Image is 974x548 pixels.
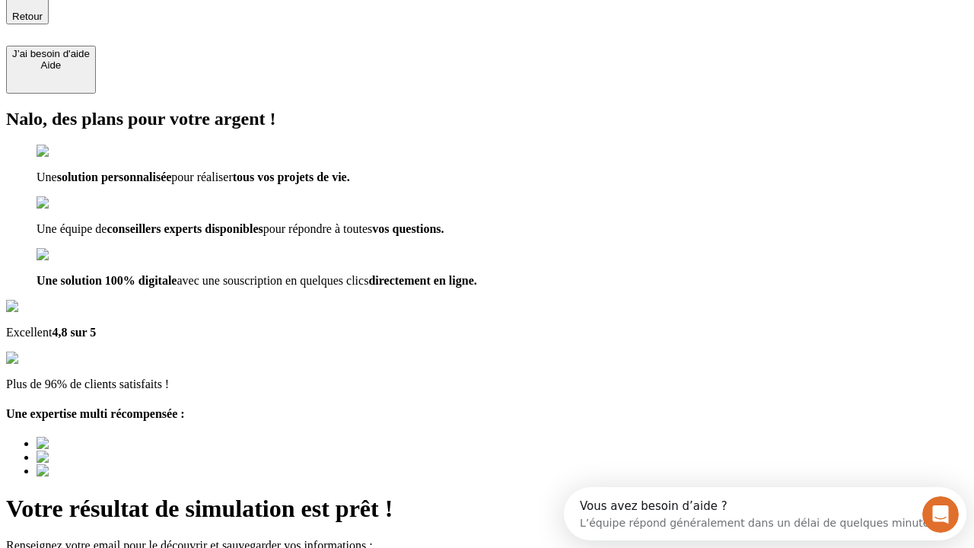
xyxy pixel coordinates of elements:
img: Best savings advice award [37,437,177,451]
span: Une solution 100% digitale [37,274,177,287]
span: Retour [12,11,43,22]
img: Best savings advice award [37,451,177,464]
h4: Une expertise multi récompensée : [6,407,968,421]
iframe: Intercom live chat discovery launcher [564,487,966,540]
span: Une équipe de [37,222,107,235]
p: Plus de 96% de clients satisfaits ! [6,378,968,391]
div: Ouvrir le Messenger Intercom [6,6,419,48]
img: checkmark [37,196,102,210]
img: Best savings advice award [37,464,177,478]
iframe: Intercom live chat [922,496,959,533]
img: checkmark [37,145,102,158]
span: Excellent [6,326,52,339]
div: Vous avez besoin d’aide ? [16,13,374,25]
span: 4,8 sur 5 [52,326,96,339]
span: vos questions. [372,222,444,235]
h1: Votre résultat de simulation est prêt ! [6,495,968,523]
span: conseillers experts disponibles [107,222,263,235]
div: J’ai besoin d'aide [12,48,90,59]
span: Une [37,170,57,183]
span: directement en ligne. [368,274,476,287]
div: Aide [12,59,90,71]
h2: Nalo, des plans pour votre argent ! [6,109,968,129]
span: pour réaliser [171,170,232,183]
button: J’ai besoin d'aideAide [6,46,96,94]
span: tous vos projets de vie. [233,170,350,183]
img: checkmark [37,248,102,262]
span: avec une souscription en quelques clics [177,274,368,287]
span: solution personnalisée [57,170,172,183]
span: pour répondre à toutes [263,222,373,235]
img: Google Review [6,300,94,314]
div: L’équipe répond généralement dans un délai de quelques minutes. [16,25,374,41]
img: reviews stars [6,352,81,365]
